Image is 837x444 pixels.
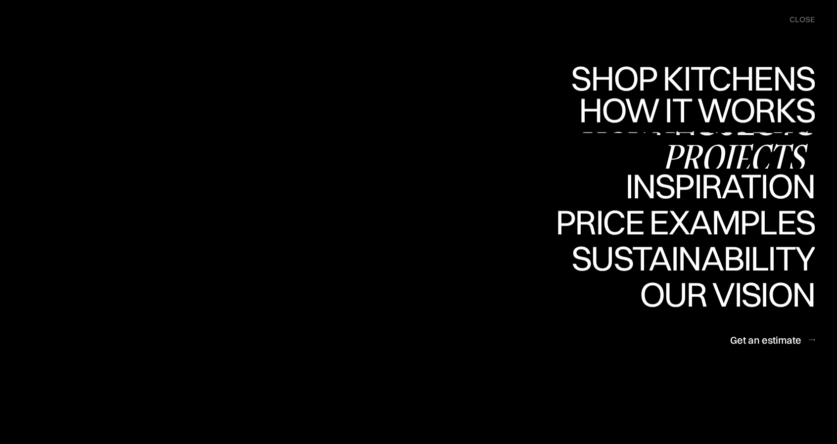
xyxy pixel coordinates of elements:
a: Our visionOur vision [631,277,815,313]
div: Inspiration [611,169,815,203]
div: Sustainability [563,275,815,310]
a: How it worksHow it works [576,97,815,133]
a: InspirationInspiration [611,169,815,205]
div: menu [780,10,815,30]
a: ProjectsProjects [654,133,815,169]
div: Price examples [556,205,815,239]
a: Shop KitchensShop Kitchens [566,61,815,97]
div: close [790,14,815,25]
div: Inspiration [611,203,815,238]
div: Our vision [631,311,815,346]
div: Projects [654,140,815,175]
div: How it works [576,127,815,162]
div: Get an estimate [730,333,801,347]
a: SustainabilitySustainability [563,241,815,277]
div: Our vision [631,277,815,311]
div: Sustainability [563,241,815,275]
div: Shop Kitchens [566,61,815,95]
div: How it works [576,92,815,127]
a: Get an estimate [730,328,815,352]
div: Price examples [556,239,815,274]
div: Shop Kitchens [566,95,815,130]
a: Price examplesPrice examples [556,205,815,241]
